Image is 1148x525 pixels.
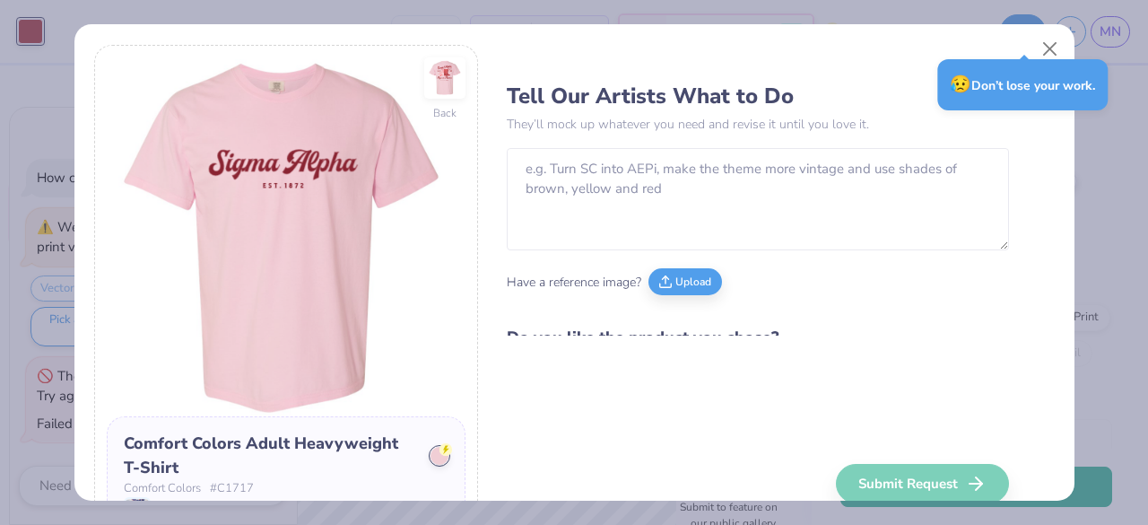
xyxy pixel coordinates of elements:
[124,480,201,498] span: Comfort Colors
[937,59,1108,110] div: Don’t lose your work.
[1032,32,1066,66] button: Close
[507,273,641,292] span: Have a reference image?
[507,115,1009,134] p: They’ll mock up whatever you need and revise it until you love it.
[210,480,254,498] span: # C1717
[124,432,416,480] div: Comfort Colors Adult Heavyweight T-Shirt
[433,105,457,121] div: Back
[126,499,149,519] img: Standard: Screen Print
[648,268,722,295] button: Upload
[950,73,971,96] span: 😥
[507,325,1009,351] h4: Do you like the product you chose?
[107,57,465,416] img: Front
[507,83,1009,109] h3: Tell Our Artists What to Do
